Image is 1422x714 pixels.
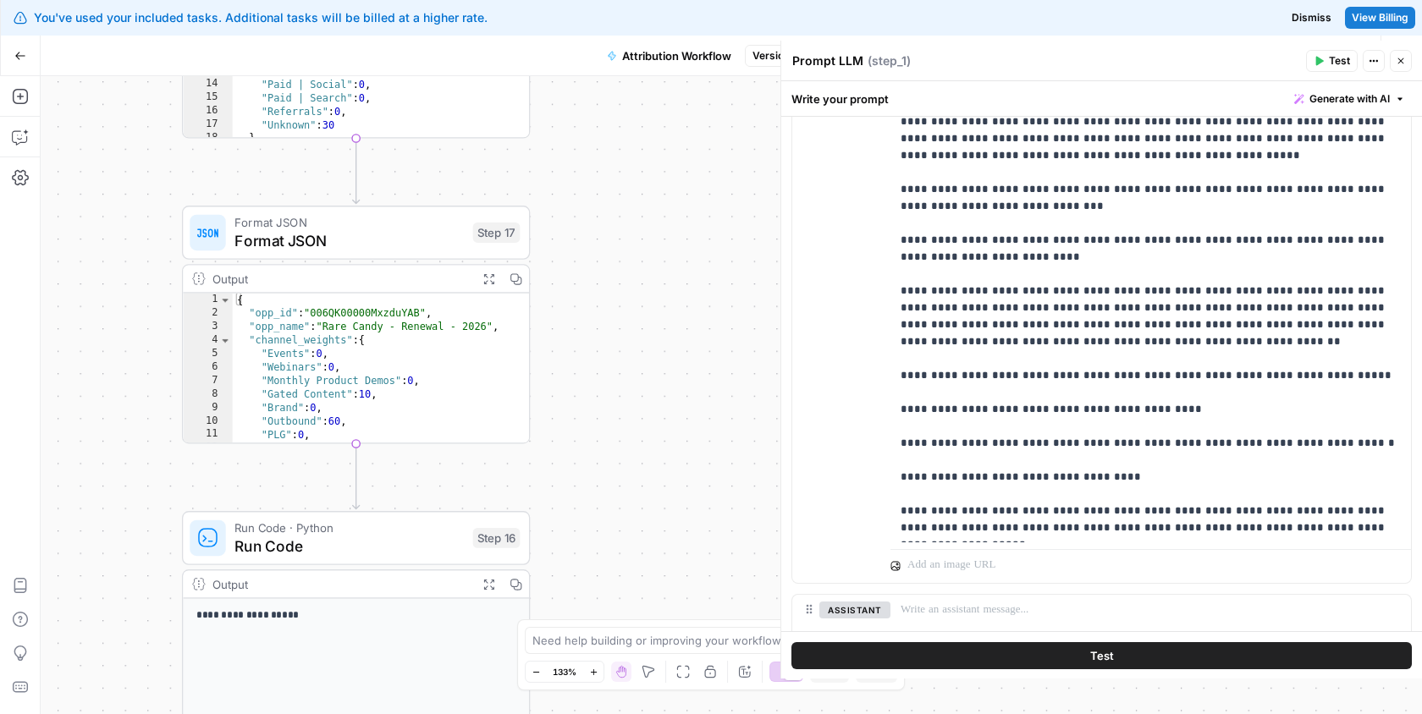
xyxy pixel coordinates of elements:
button: Version 13 [745,45,826,67]
div: 7 [183,374,232,387]
div: 6 [183,360,232,374]
div: 8 [183,387,232,401]
span: Run Code [234,535,464,557]
a: View Billing [1345,7,1415,29]
g: Edge from step_1 to step_17 [353,137,360,203]
button: assistant [819,601,890,618]
span: Toggle code folding, rows 1 through 20 [219,294,232,307]
div: 2 [183,307,232,321]
div: Output [212,575,469,593]
button: Test [1306,50,1358,72]
textarea: Prompt LLM [792,52,863,69]
span: Test [1090,646,1114,663]
span: Toggle code folding, rows 4 through 18 [219,333,232,347]
div: Output [212,270,469,288]
g: Edge from step_17 to step_16 [353,442,360,508]
div: Step 16 [473,528,521,548]
div: 16 [183,105,232,118]
div: 4 [183,333,232,347]
div: 9 [183,401,232,415]
span: Test [1329,53,1350,69]
span: Version 13 [752,48,803,63]
div: assistant [792,595,877,713]
div: 10 [183,415,232,428]
span: Generate with AI [1309,91,1390,107]
div: 18 [183,132,232,146]
span: Attribution Workflow [622,47,731,64]
div: Format JSONFormat JSONStep 17Output{ "opp_id":"006QK00000MxzduYAB", "opp_name":"Rare Candy - Rene... [182,206,530,443]
span: Dismiss [1292,10,1331,25]
div: You've used your included tasks. Additional tasks will be billed at a higher rate. [14,9,883,26]
span: Run Code · Python [234,519,464,536]
span: Format JSON [234,229,464,252]
div: 11 [183,428,232,442]
button: Attribution Workflow [597,42,741,69]
span: Format JSON [234,213,464,231]
div: Step 17 [473,222,521,243]
div: Write your prompt [781,81,1422,116]
div: 15 [183,91,232,105]
div: 17 [183,118,232,132]
div: 12 [183,442,232,455]
button: Generate with AI [1287,88,1412,110]
span: ( step_1 ) [868,52,911,69]
div: 1 [183,294,232,307]
span: View Billing [1352,10,1408,25]
div: 5 [183,347,232,360]
div: 3 [183,320,232,333]
button: Test [791,641,1412,668]
span: 133% [553,665,576,678]
button: Dismiss [1285,7,1338,29]
div: 14 [183,78,232,91]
